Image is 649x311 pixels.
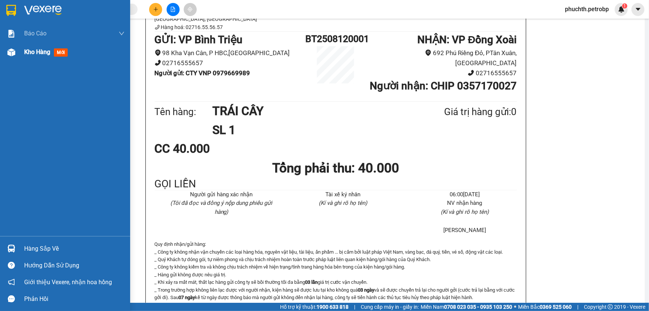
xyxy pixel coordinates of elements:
[623,3,626,9] span: 1
[155,248,517,256] p: _ Công ty không nhận vận chuyển các loại hàng hóa, nguyên vật liệu, tài liệu, ấn phẩm ... bị cấm ...
[540,304,572,310] strong: 0369 525 060
[559,4,615,14] span: phuchth.petrobp
[184,3,197,16] button: aim
[317,304,348,310] strong: 1900 633 818
[155,48,306,58] li: 98 Kha Vạn Cân, P HBC,[GEOGRAPHIC_DATA]
[468,70,474,76] span: phone
[622,3,627,9] sup: 1
[155,271,517,279] p: _ Hàng gửi không được nêu giá trị.
[24,29,46,38] span: Báo cáo
[370,80,517,92] b: Người nhận : CHIP 0357170027
[155,263,517,271] p: _ Công ty không kiểm tra và không chịu trách nhiệm về hiện trạng/tình trang hàng hóa bên trong củ...
[155,256,517,263] p: _ Quý Khách tự đóng gói, tự niêm phong và chịu trách nhiệm hoàn toàn trước pháp luật liên quan ki...
[24,293,125,305] div: Phản hồi
[514,305,516,308] span: ⚪️
[155,50,161,56] span: environment
[155,23,289,31] li: Hàng hoá: 02716.55.56.57
[212,121,408,139] h1: SL 1
[155,158,517,178] h1: Tổng phải thu: 40.000
[354,303,355,311] span: |
[291,190,395,199] li: Tài xế ký nhân
[155,139,274,158] div: CC 40.000
[170,200,272,215] i: (Tôi đã đọc và đồng ý nộp dung phiếu gửi hàng)
[155,279,517,286] p: _ Khi xảy ra mất mát, thất lạc hàng gửi công ty sẽ bồi thường tối đa bằng giá trị cước vận chuyển.
[155,286,517,302] p: _ Trong trường hợp không liên lạc được với người nhận, kiện hàng sẽ được lưu tại kho không quá và...
[421,303,512,311] span: Miền Nam
[155,178,517,190] div: GỌI LIỀN
[7,48,15,56] img: warehouse-icon
[170,190,273,199] li: Người gửi hàng xác nhận
[179,295,195,300] strong: 07 ngày
[187,7,193,12] span: aim
[361,303,419,311] span: Cung cấp máy in - giấy in:
[425,50,431,56] span: environment
[444,304,512,310] strong: 0708 023 035 - 0935 103 250
[119,31,125,37] span: down
[632,3,645,16] button: caret-down
[408,104,517,120] div: Giá trị hàng gửi: 0
[7,30,15,38] img: solution-icon
[577,303,578,311] span: |
[153,7,158,12] span: plus
[413,199,517,208] li: NV nhận hàng
[8,295,15,302] span: message
[635,6,642,13] span: caret-down
[413,226,517,235] li: [PERSON_NAME]
[305,32,366,46] h1: BT2508120001
[358,287,374,293] strong: 03 ngày
[8,262,15,269] span: question-circle
[155,69,250,77] b: Người gửi : CTY VNP 0979669989
[155,58,306,68] li: 02716555657
[413,190,517,199] li: 06:00[DATE]
[305,279,318,285] strong: 03 lần
[155,25,160,30] span: phone
[24,243,125,254] div: Hàng sắp về
[280,303,348,311] span: Hỗ trợ kỹ thuật:
[441,209,489,215] i: (Kí và ghi rõ họ tên)
[170,7,176,12] span: file-add
[366,68,517,78] li: 02716555657
[24,48,50,55] span: Kho hàng
[618,6,625,13] img: icon-new-feature
[212,102,408,120] h1: TRÁI CÂY
[24,277,112,287] span: Giới thiệu Vexere, nhận hoa hồng
[7,245,15,253] img: warehouse-icon
[319,200,367,206] i: (Kí và ghi rõ họ tên)
[518,303,572,311] span: Miền Bắc
[24,260,125,271] div: Hướng dẫn sử dụng
[54,48,68,57] span: mới
[417,34,517,46] b: NHẬN : VP Đồng Xoài
[8,279,15,286] span: notification
[608,304,613,310] span: copyright
[155,60,161,66] span: phone
[167,3,180,16] button: file-add
[155,34,243,46] b: GỬI : VP Bình Triệu
[6,5,16,16] img: logo-vxr
[149,3,162,16] button: plus
[155,104,213,120] div: Tên hàng:
[230,302,246,308] strong: 02 ngày
[155,302,517,309] p: _ Biên nhận này có giá trị trong vòng kể từ ngày phát hành hoặc hết hiệu lực khi bên nhận đã nhận...
[366,48,517,68] li: 692 Phú Riềng Đỏ, PTân Xuân, [GEOGRAPHIC_DATA]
